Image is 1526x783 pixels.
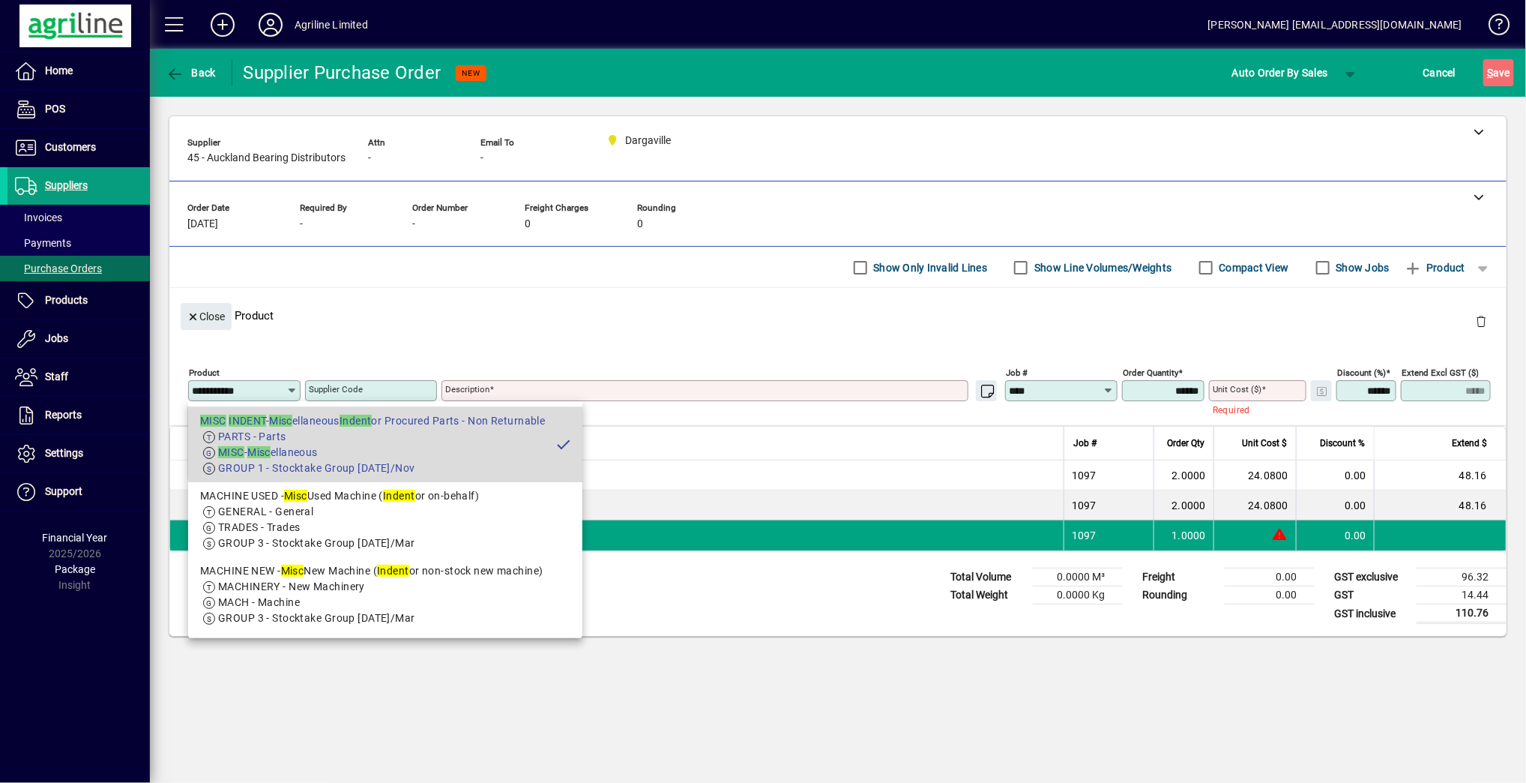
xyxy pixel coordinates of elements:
[45,447,83,459] span: Settings
[1072,468,1097,483] span: 1097
[1320,435,1365,451] span: Discount %
[1072,498,1097,513] span: 1097
[1073,435,1097,451] span: Job #
[1031,260,1171,275] label: Show Line Volumes/Weights
[15,211,62,223] span: Invoices
[1417,604,1507,623] td: 110.76
[1463,303,1499,339] button: Delete
[1452,435,1487,451] span: Extend $
[1225,568,1315,586] td: 0.00
[7,320,150,358] a: Jobs
[368,152,371,164] span: -
[43,532,108,544] span: Financial Year
[1123,367,1178,378] mat-label: Order Quantity
[45,141,96,153] span: Customers
[199,11,247,38] button: Add
[177,309,235,322] app-page-header-button: Close
[1213,401,1294,417] mat-error: Required
[1153,460,1213,490] td: 2.0000
[45,294,88,306] span: Products
[150,59,232,86] app-page-header-button: Back
[55,563,95,575] span: Package
[471,468,559,483] span: Oil Seal 35X47 X 7
[1420,59,1460,86] button: Cancel
[7,397,150,434] a: Reports
[45,332,68,344] span: Jobs
[181,303,232,330] button: Close
[1487,67,1493,79] span: S
[169,288,1507,343] div: Product
[45,64,73,76] span: Home
[1225,59,1336,86] button: Auto Order By Sales
[7,282,150,319] a: Products
[1374,460,1506,490] td: 48.16
[1213,384,1261,394] mat-label: Unit Cost ($)
[1033,586,1123,604] td: 0.0000 Kg
[1327,568,1417,586] td: GST exclusive
[7,129,150,166] a: Customers
[1216,260,1289,275] label: Compact View
[45,409,82,421] span: Reports
[189,367,220,378] mat-label: Product
[445,401,989,417] mat-error: Required
[15,262,102,274] span: Purchase Orders
[162,59,220,86] button: Back
[1167,435,1204,451] span: Order Qty
[7,52,150,90] a: Home
[1477,3,1507,52] a: Knowledge Base
[1153,490,1213,520] td: 2.0000
[187,304,226,329] span: Close
[525,218,531,230] span: 0
[1296,520,1374,550] td: 0.00
[1402,367,1479,378] mat-label: Extend excl GST ($)
[1327,586,1417,604] td: GST
[226,468,292,483] div: MISC INDENT
[45,179,88,191] span: Suppliers
[480,152,483,164] span: -
[1296,460,1374,490] td: 0.00
[341,435,397,451] span: Supplier Code
[1374,490,1506,520] td: 48.16
[226,498,292,513] div: MISC INDENT
[45,485,82,497] span: Support
[445,384,489,394] mat-label: Description
[1417,586,1507,604] td: 14.44
[309,384,363,394] mat-label: Supplier Code
[166,67,216,79] span: Back
[1337,367,1386,378] mat-label: Discount (%)
[1225,586,1315,604] td: 0.00
[295,13,368,37] div: Agriline Limited
[1208,13,1462,37] div: [PERSON_NAME] [EMAIL_ADDRESS][DOMAIN_NAME]
[1487,61,1510,85] span: ave
[1423,61,1456,85] span: Cancel
[45,103,65,115] span: POS
[1333,260,1390,275] label: Show Jobs
[871,260,988,275] label: Show Only Invalid Lines
[1072,528,1097,543] span: 1097
[1135,586,1225,604] td: Rounding
[1006,367,1028,378] mat-label: Job #
[1296,490,1374,520] td: 0.00
[943,568,1033,586] td: Total Volume
[227,435,245,451] span: Item
[1033,568,1123,586] td: 0.0000 M³
[1153,520,1213,550] td: 1.0000
[1213,460,1296,490] td: 24.0800
[7,473,150,511] a: Support
[471,498,554,513] span: Oil Seal 35X62X8
[1232,61,1328,85] span: Auto Order By Sales
[300,218,303,230] span: -
[7,230,150,256] a: Payments
[462,68,480,78] span: NEW
[7,205,150,230] a: Invoices
[7,435,150,472] a: Settings
[187,152,346,164] span: 45 - Auckland Bearing Distributors
[1213,490,1296,520] td: 24.0800
[1483,59,1514,86] button: Save
[1135,568,1225,586] td: Freight
[15,237,71,249] span: Payments
[45,370,68,382] span: Staff
[7,358,150,396] a: Staff
[473,435,519,451] span: Description
[1327,604,1417,623] td: GST inclusive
